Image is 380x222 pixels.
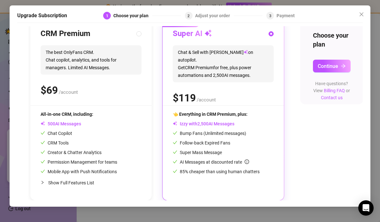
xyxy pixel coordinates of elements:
span: 1 [106,14,108,18]
span: 2 [187,14,190,18]
span: /account [59,89,78,95]
span: Chat & Sell with [PERSON_NAME] on autopilot. Get CRM Premium for free, plus power automations and... [173,45,274,82]
div: Adjust your order [195,12,234,19]
button: Continuearrow-right [313,60,351,72]
span: check [173,169,177,174]
span: check [41,140,45,145]
span: check [173,140,177,145]
span: Chat Copilot [41,131,72,136]
span: $ [41,84,58,96]
div: Open Intercom Messenger [358,200,374,216]
span: Continue [318,63,338,69]
span: Bump Fans (Unlimited messages) [173,131,246,136]
span: check [173,159,177,164]
span: AI Messages at discounted rate [180,159,249,165]
span: Creator & Chatter Analytics [41,150,102,155]
span: check [41,169,45,174]
span: check [173,131,177,135]
h3: Super AI [173,29,212,39]
button: Close [356,9,367,19]
span: Permission Management for teams [41,159,117,165]
span: check [41,150,45,154]
h5: Upgrade Subscription [17,12,67,19]
a: Contact us [321,95,343,100]
span: Close [356,12,367,17]
span: Have questions? View or [313,81,350,100]
span: CRM Tools [41,140,69,145]
span: check [173,150,177,154]
div: Show Full Features List [41,175,141,190]
a: Billing FAQ [324,88,345,93]
span: collapsed [41,181,44,184]
span: check [41,131,45,135]
span: info-circle [245,159,249,164]
span: AI Messages [41,121,81,126]
span: Super Mass Message [173,150,222,155]
span: Follow-back Expired Fans [173,140,230,145]
span: Mobile App with Push Notifications [41,169,117,174]
span: 👈 Everything in CRM Premium, plus: [173,112,247,117]
span: 85% cheaper than using human chatters [173,169,260,174]
div: Choose your plan [113,12,152,19]
span: close [359,12,364,17]
span: Show Full Features List [48,180,94,185]
h4: Choose your plan [313,31,351,49]
span: check [41,159,45,164]
span: /account [197,97,216,103]
span: The best OnlyFans CRM. Chat copilot, analytics, and tools for managers. Limited AI Messages. [41,45,141,75]
span: All-in-one CRM, including: [41,112,93,117]
span: $ [173,92,196,104]
span: arrow-right [341,63,346,69]
span: 3 [269,14,271,18]
div: Payment [277,12,295,19]
span: Izzy with AI Messages [173,121,234,126]
h3: CRM Premium [41,29,90,39]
